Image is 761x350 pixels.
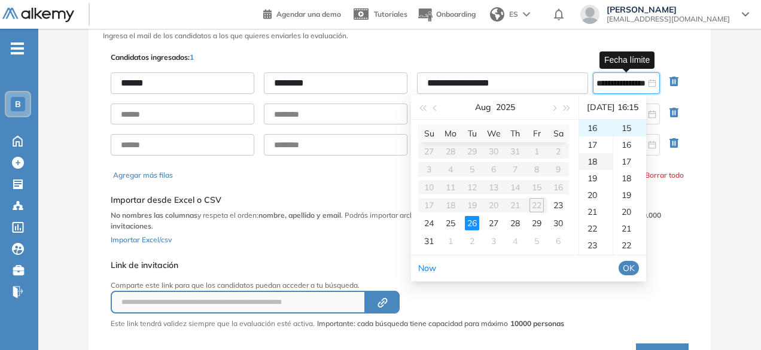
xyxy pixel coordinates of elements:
div: 21 [613,220,646,237]
span: Importar Excel/csv [111,235,172,244]
td: 2025-08-24 [418,214,440,232]
button: Agregar más filas [113,170,173,181]
span: ES [509,9,518,20]
td: 2025-08-30 [547,214,569,232]
span: B [15,99,21,109]
th: Th [504,124,526,142]
div: 18 [613,170,646,187]
td: 2025-09-02 [461,232,483,250]
div: 21 [579,203,613,220]
div: 17 [613,153,646,170]
th: Su [418,124,440,142]
img: world [490,7,504,22]
button: Importar Excel/csv [111,232,172,246]
th: Fr [526,124,547,142]
span: [PERSON_NAME] [607,5,730,14]
div: [DATE] 16:15 [584,95,641,119]
div: 20 [613,203,646,220]
p: Este link tendrá validez siempre que la evaluación esté activa. [111,318,315,329]
span: Tutoriales [374,10,407,19]
div: 19 [613,187,646,203]
div: 16 [579,120,613,136]
p: y respeta el orden: . Podrás importar archivos de . Cada evaluación tiene un . [111,210,689,232]
th: Tu [461,124,483,142]
th: Sa [547,124,569,142]
div: 23 [613,254,646,270]
b: nombre, apellido y email [258,211,341,220]
div: 29 [529,216,544,230]
div: 5 [529,234,544,248]
img: arrow [523,12,530,17]
td: 2025-08-31 [418,232,440,250]
td: 2025-08-26 [461,214,483,232]
iframe: Chat Widget [701,293,761,350]
td: 2025-08-28 [504,214,526,232]
button: Onboarding [417,2,476,28]
th: We [483,124,504,142]
span: Importante: cada búsqueda tiene capacidad para máximo [317,318,564,329]
div: 31 [422,234,436,248]
span: Agendar una demo [276,10,341,19]
h3: Ingresa el mail de los candidatos a los que quieres enviarles la evaluación. [103,32,696,40]
div: 22 [579,220,613,237]
div: 27 [486,216,501,230]
td: 2025-09-03 [483,232,504,250]
td: 2025-08-23 [547,196,569,214]
div: 19 [579,170,613,187]
button: Borrar todo [645,170,684,181]
button: OK [619,261,639,275]
td: 2025-09-05 [526,232,547,250]
div: 23 [551,198,565,212]
th: Mo [440,124,461,142]
div: 2 [465,234,479,248]
a: Agendar una demo [263,6,341,20]
div: 26 [465,216,479,230]
div: 22 [613,237,646,254]
button: 2025 [496,95,515,119]
div: 15 [613,120,646,136]
span: [EMAIL_ADDRESS][DOMAIN_NAME] [607,14,730,24]
td: 2025-09-01 [440,232,461,250]
span: 1 [190,53,194,62]
div: Widget de chat [701,293,761,350]
h5: Link de invitación [111,260,564,270]
strong: 10000 personas [510,319,564,328]
b: límite de 10.000 invitaciones [111,211,661,230]
div: 16 [613,136,646,153]
div: 30 [551,216,565,230]
td: 2025-09-06 [547,232,569,250]
div: 3 [486,234,501,248]
p: Candidatos ingresados: [111,52,194,63]
div: 17 [579,136,613,153]
span: Onboarding [436,10,476,19]
td: 2025-08-29 [526,214,547,232]
td: 2025-09-04 [504,232,526,250]
a: Now [418,263,436,273]
button: Aug [475,95,491,119]
img: Logo [2,8,74,23]
td: 2025-08-27 [483,214,504,232]
div: 18 [579,153,613,170]
div: 1 [443,234,458,248]
b: No nombres las columnas [111,211,197,220]
div: 25 [443,216,458,230]
div: 4 [508,234,522,248]
p: Comparte este link para que los candidatos puedan acceder a tu búsqueda. [111,280,564,291]
div: 23 [579,237,613,254]
div: 24 [422,216,436,230]
td: 2025-08-25 [440,214,461,232]
span: OK [623,261,635,275]
div: Fecha límite [599,51,655,69]
h5: Importar desde Excel o CSV [111,195,689,205]
i: - [11,47,24,50]
div: 6 [551,234,565,248]
div: 28 [508,216,522,230]
div: 20 [579,187,613,203]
